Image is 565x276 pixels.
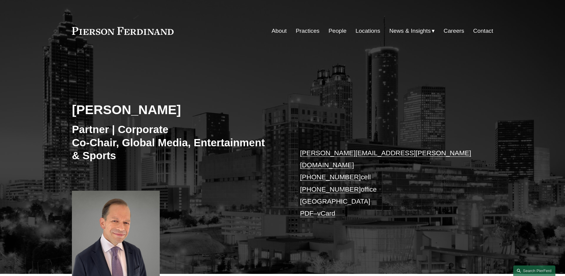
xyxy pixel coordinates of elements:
a: Search this site [513,265,555,276]
a: [PHONE_NUMBER] [300,173,361,181]
h2: [PERSON_NAME] [72,102,282,117]
a: PDF [300,210,313,217]
a: People [329,25,347,37]
a: Careers [444,25,464,37]
a: vCard [317,210,335,217]
a: Locations [356,25,380,37]
a: [PHONE_NUMBER] [300,186,361,193]
a: About [272,25,287,37]
a: Contact [473,25,493,37]
a: Practices [296,25,320,37]
p: cell office [GEOGRAPHIC_DATA] – [300,147,475,220]
a: [PERSON_NAME][EMAIL_ADDRESS][PERSON_NAME][DOMAIN_NAME] [300,149,471,169]
a: folder dropdown [389,25,435,37]
span: News & Insights [389,26,431,36]
h3: Partner | Corporate Co-Chair, Global Media, Entertainment & Sports [72,123,265,162]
